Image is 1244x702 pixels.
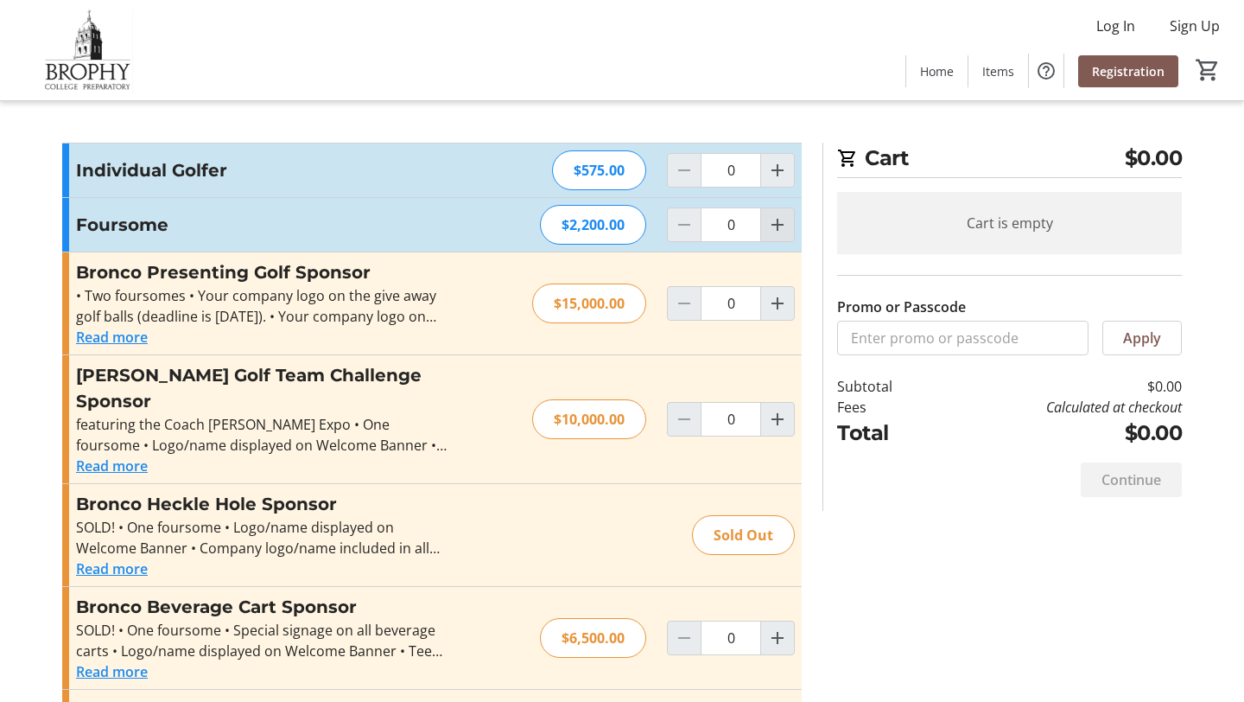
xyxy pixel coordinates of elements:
input: Individual Golfer Quantity [701,153,761,188]
img: Brophy College Preparatory 's Logo [10,7,164,93]
td: Subtotal [837,376,937,397]
span: Apply [1123,328,1161,348]
button: Sign Up [1156,12,1234,40]
div: $15,000.00 [532,284,646,323]
div: $10,000.00 [532,399,646,439]
span: Sign Up [1170,16,1220,36]
span: Home [920,62,954,80]
td: Calculated at checkout [937,397,1182,418]
h3: Bronco Beverage Cart Sponsor [76,594,454,620]
a: Items [968,55,1028,87]
button: Read more [76,558,148,579]
button: Increment by one [761,208,794,241]
a: Registration [1078,55,1178,87]
button: Increment by one [761,154,794,187]
span: Registration [1092,62,1165,80]
button: Log In [1082,12,1149,40]
h3: Foursome [76,212,454,238]
label: Promo or Passcode [837,297,966,317]
td: $0.00 [937,376,1182,397]
input: Brophy Golf Team Challenge Sponsor Quantity [701,402,761,437]
span: Log In [1096,16,1135,36]
div: featuring the Coach [PERSON_NAME] Expo • One foursome • Logo/name displayed on Welcome Banner • C... [76,414,454,456]
div: SOLD! • One foursome • Logo/name displayed on Welcome Banner • Company logo/name included in all ... [76,517,454,558]
button: Read more [76,661,148,682]
span: $0.00 [1125,143,1183,174]
td: Total [837,418,937,449]
a: Home [906,55,968,87]
span: Items [982,62,1014,80]
button: Apply [1102,321,1182,355]
td: Fees [837,397,937,418]
button: Increment by one [761,403,794,436]
h3: Individual Golfer [76,157,454,183]
div: $2,200.00 [540,205,646,245]
h3: [PERSON_NAME] Golf Team Challenge Sponsor [76,362,454,414]
div: Cart is empty [837,192,1182,254]
td: $0.00 [937,418,1182,449]
h3: Bronco Presenting Golf Sponsor [76,259,454,285]
div: SOLD! • One foursome • Special signage on all beverage carts • Logo/name displayed on Welcome Ban... [76,620,454,661]
button: Read more [76,456,148,476]
div: Sold Out [692,515,795,555]
button: Help [1029,54,1063,88]
div: $6,500.00 [540,618,646,658]
button: Increment by one [761,287,794,320]
button: Cart [1192,54,1223,86]
input: Enter promo or passcode [837,321,1088,355]
div: • Two foursomes • Your company logo on the give away golf balls (deadline is [DATE]). • Your comp... [76,285,454,327]
h3: Bronco Heckle Hole Sponsor [76,491,454,517]
h2: Cart [837,143,1182,178]
div: $575.00 [552,150,646,190]
input: Bronco Presenting Golf Sponsor Quantity [701,286,761,321]
input: Bronco Beverage Cart Sponsor Quantity [701,621,761,655]
input: Foursome Quantity [701,207,761,242]
button: Read more [76,327,148,348]
button: Increment by one [761,622,794,654]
